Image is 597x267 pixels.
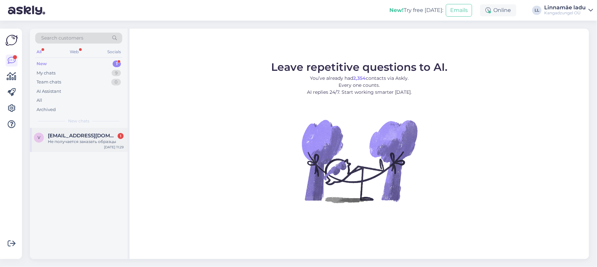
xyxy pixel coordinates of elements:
[38,135,40,140] span: v
[389,6,443,14] div: Try free [DATE]:
[300,101,419,221] img: No Chat active
[106,48,122,56] div: Socials
[37,70,55,76] div: My chats
[37,106,56,113] div: Archived
[353,75,366,81] b: 2,354
[48,139,124,145] div: Не получается заказать образцы
[37,61,47,67] div: New
[5,34,18,47] img: Askly Logo
[113,61,121,67] div: 1
[69,48,80,56] div: Web
[37,79,61,85] div: Team chats
[389,7,404,13] b: New!
[544,10,586,16] div: Kangadzungel OÜ
[104,145,124,150] div: [DATE] 11:29
[544,5,586,10] div: Linnamäe ladu
[37,97,42,104] div: All
[41,35,83,42] span: Search customers
[532,6,542,15] div: LL
[48,133,117,139] span: veleswood.ou@gmail.com
[544,5,593,16] a: Linnamäe laduKangadzungel OÜ
[111,79,121,85] div: 0
[480,4,516,16] div: Online
[271,75,448,96] p: You’ve already had contacts via Askly. Every one counts. AI replies 24/7. Start working smarter [...
[112,70,121,76] div: 9
[271,61,448,73] span: Leave repetitive questions to AI.
[118,133,124,139] div: 1
[35,48,43,56] div: All
[37,88,61,95] div: AI Assistant
[68,118,89,124] span: New chats
[446,4,472,17] button: Emails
